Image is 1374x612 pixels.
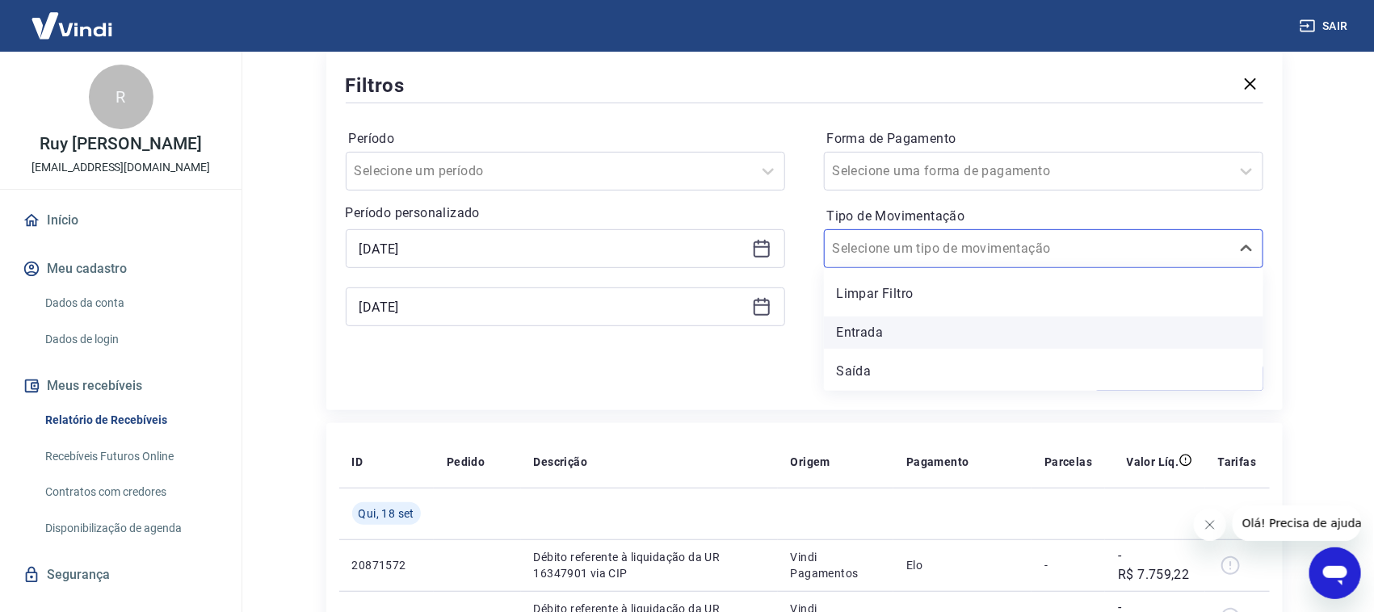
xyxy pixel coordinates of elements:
[39,323,222,356] a: Dados de login
[824,278,1263,310] div: Limpar Filtro
[1127,454,1179,470] p: Valor Líq.
[40,136,201,153] p: Ruy [PERSON_NAME]
[349,129,782,149] label: Período
[352,557,421,573] p: 20871572
[39,440,222,473] a: Recebíveis Futuros Online
[791,549,880,581] p: Vindi Pagamentos
[32,159,210,176] p: [EMAIL_ADDRESS][DOMAIN_NAME]
[827,129,1260,149] label: Forma de Pagamento
[19,1,124,50] img: Vindi
[39,404,222,437] a: Relatório de Recebíveis
[352,454,363,470] p: ID
[19,203,222,238] a: Início
[346,203,785,223] p: Período personalizado
[447,454,485,470] p: Pedido
[1044,454,1092,470] p: Parcelas
[906,454,969,470] p: Pagamento
[1296,11,1355,41] button: Sair
[534,549,765,581] p: Débito referente à liquidação da UR 16347901 via CIP
[1194,509,1226,541] iframe: Fechar mensagem
[1044,557,1092,573] p: -
[1309,547,1361,599] iframe: Botão para abrir a janela de mensagens
[1118,546,1191,585] p: -R$ 7.759,22
[19,368,222,404] button: Meus recebíveis
[359,505,414,522] span: Qui, 18 set
[89,65,153,129] div: R
[39,287,222,320] a: Dados da conta
[359,295,746,319] input: Data final
[906,557,1019,573] p: Elo
[791,454,830,470] p: Origem
[824,316,1263,349] div: Entrada
[19,251,222,287] button: Meu cadastro
[1233,505,1361,541] iframe: Mensagem da empresa
[346,73,405,99] h5: Filtros
[827,207,1260,226] label: Tipo de Movimentação
[1218,454,1257,470] p: Tarifas
[824,355,1263,388] div: Saída
[10,11,136,24] span: Olá! Precisa de ajuda?
[39,512,222,545] a: Disponibilização de agenda
[359,237,746,261] input: Data inicial
[19,557,222,593] a: Segurança
[39,476,222,509] a: Contratos com credores
[534,454,588,470] p: Descrição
